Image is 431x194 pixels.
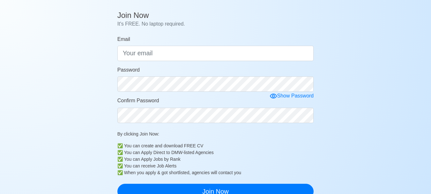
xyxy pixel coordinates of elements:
div: When you apply & got shortlisted, agencies will contact you [124,169,314,176]
div: You can receive Job Alerts [124,163,314,169]
b: ✅ [117,169,123,176]
div: You can Apply Jobs by Rank [124,156,314,163]
div: You can create and download FREE CV [124,143,314,149]
div: You can Apply Direct to DMW-listed Agencies [124,149,314,156]
h4: Join Now [117,11,314,20]
b: ✅ [117,156,123,163]
div: Show Password [270,92,314,100]
b: ✅ [117,143,123,149]
span: Password [117,67,140,73]
b: ✅ [117,149,123,156]
p: By clicking Join Now: [117,131,314,137]
span: Confirm Password [117,98,159,103]
b: ✅ [117,163,123,169]
p: It's FREE. No laptop required. [117,20,314,28]
input: Your email [117,46,314,61]
span: Email [117,36,130,42]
